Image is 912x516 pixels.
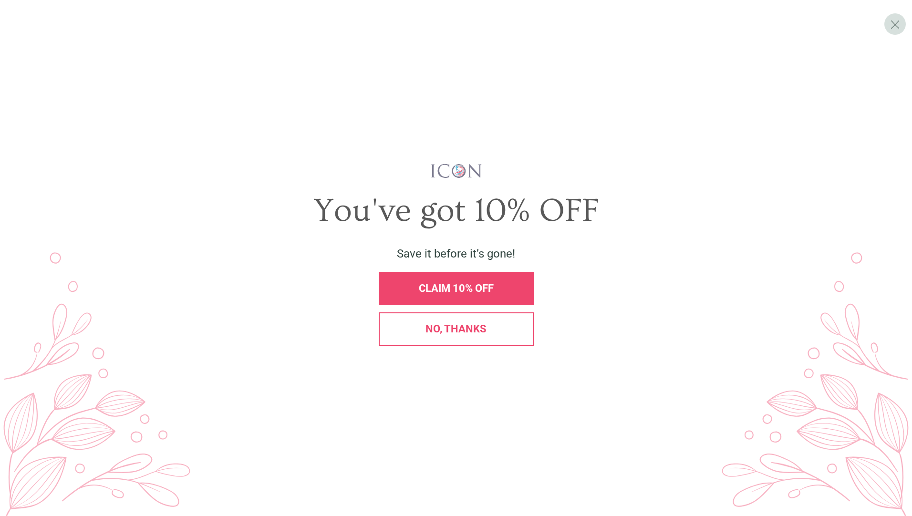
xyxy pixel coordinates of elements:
span: Save it before it’s gone! [397,247,515,260]
span: No, thanks [425,323,487,335]
img: iconwallstickersl_1754656298800.png [429,163,483,179]
span: X [890,17,900,31]
span: CLAIM 10% OFF [419,282,494,294]
span: You've got 10% OFF [313,192,599,229]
